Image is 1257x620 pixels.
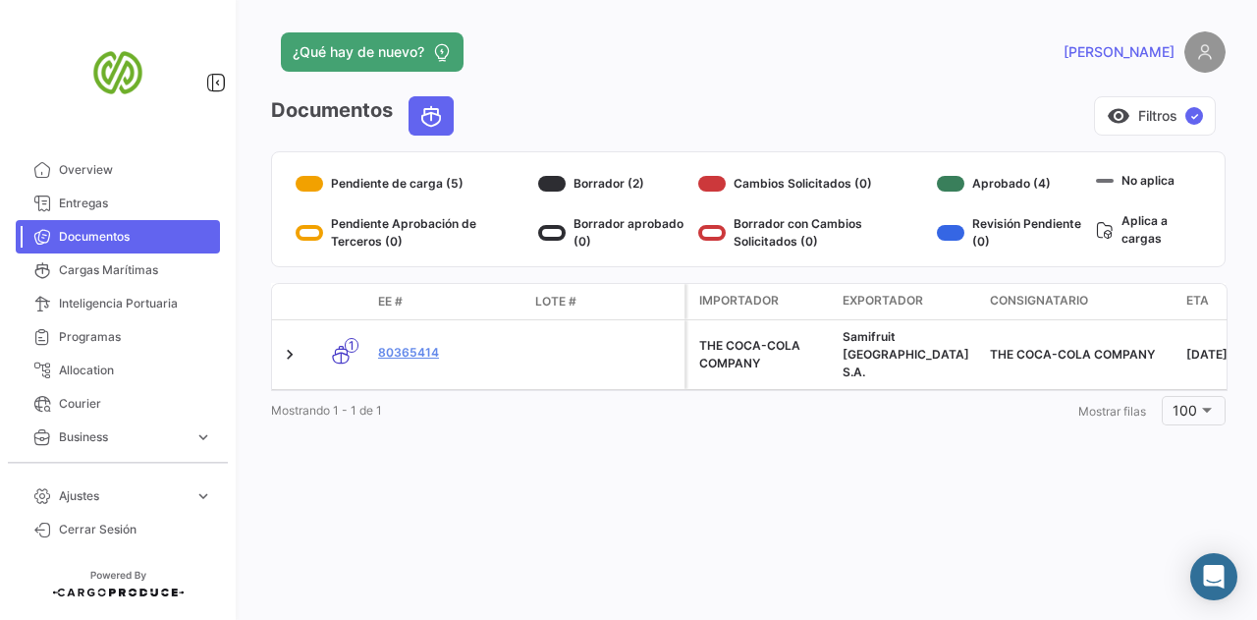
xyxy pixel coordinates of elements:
span: EE # [378,293,403,310]
span: Ajustes [59,487,187,505]
span: THE COCA-COLA COMPANY [990,347,1155,362]
div: Pendiente de carga (5) [296,168,530,199]
span: Entregas [59,195,212,212]
div: Aplica a cargas [1096,208,1201,251]
span: Importador [699,292,779,310]
span: Business [59,428,187,446]
span: Cerrar Sesión [59,521,212,538]
datatable-header-cell: Exportador [835,284,982,319]
a: Courier [16,387,220,421]
h3: Documentos [271,96,460,136]
span: Inteligencia Portuaria [59,295,212,312]
a: Allocation [16,354,220,387]
span: Exportador [843,292,923,310]
div: Abrir Intercom Messenger [1190,553,1237,600]
span: Courier [59,395,212,413]
div: Cambios Solicitados (0) [698,168,929,199]
button: ¿Qué hay de nuevo? [281,32,464,72]
div: Pendiente Aprobación de Terceros (0) [296,215,530,251]
span: 1 [345,338,358,353]
img: san-miguel-logo.png [69,24,167,122]
span: Cargas Marítimas [59,261,212,279]
span: Mostrar filas [1078,404,1146,419]
span: expand_more [194,487,212,505]
span: Lote # [535,293,576,310]
div: Revisión Pendiente (0) [937,215,1088,251]
span: Documentos [59,228,212,246]
span: ¿Qué hay de nuevo? [293,42,424,62]
img: placeholder-user.png [1184,31,1226,73]
a: 80365414 [378,344,519,362]
span: Allocation [59,362,212,379]
a: Expand/Collapse Row [280,345,300,365]
span: expand_more [194,428,212,446]
datatable-header-cell: Modo de Transporte [311,294,370,310]
button: Ocean [410,97,453,135]
datatable-header-cell: Lote # [527,285,684,318]
a: Inteligencia Portuaria [16,287,220,320]
span: ETA [1186,292,1209,310]
span: 100 [1173,402,1197,419]
a: Entregas [16,187,220,220]
datatable-header-cell: Consignatario [982,284,1178,319]
span: ✓ [1185,107,1203,125]
span: Overview [59,161,212,179]
div: No aplica [1096,168,1201,193]
div: Aprobado (4) [937,168,1088,199]
button: visibilityFiltros✓ [1094,96,1216,136]
datatable-header-cell: Importador [687,284,835,319]
span: Mostrando 1 - 1 de 1 [271,403,382,418]
div: Borrador (2) [538,168,690,199]
div: Samifruit [GEOGRAPHIC_DATA] S.A. [843,328,974,381]
a: Overview [16,153,220,187]
div: Borrador aprobado (0) [538,215,690,251]
div: THE COCA-COLA COMPANY [699,337,827,372]
span: Programas [59,328,212,346]
a: Documentos [16,220,220,254]
span: [PERSON_NAME] [1064,42,1175,62]
datatable-header-cell: EE # [370,285,527,318]
a: Programas [16,320,220,354]
span: visibility [1107,104,1130,128]
span: Consignatario [990,292,1088,310]
div: Borrador con Cambios Solicitados (0) [698,215,929,251]
a: Cargas Marítimas [16,254,220,287]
